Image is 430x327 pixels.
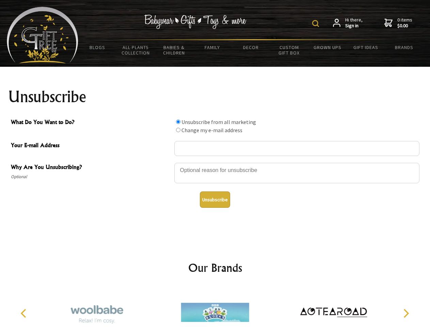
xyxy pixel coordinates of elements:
[398,306,413,321] button: Next
[384,17,412,29] a: 0 items$0.00
[333,17,363,29] a: Hi there,Sign in
[232,40,270,54] a: Decor
[397,23,412,29] strong: $0.00
[117,40,155,60] a: All Plants Collection
[174,163,419,183] textarea: Why Are You Unsubscribing?
[345,23,363,29] strong: Sign in
[200,191,230,208] button: Unsubscribe
[312,20,319,27] img: product search
[14,260,417,276] h2: Our Brands
[176,128,180,132] input: What Do You Want to Do?
[155,40,193,60] a: Babies & Children
[308,40,347,54] a: Grown Ups
[8,89,422,105] h1: Unsubscribe
[11,141,171,151] span: Your E-mail Address
[11,163,171,173] span: Why Are You Unsubscribing?
[7,7,78,63] img: Babyware - Gifts - Toys and more...
[144,15,246,29] img: Babywear - Gifts - Toys & more
[345,17,363,29] span: Hi there,
[270,40,308,60] a: Custom Gift Box
[78,40,117,54] a: BLOGS
[174,141,419,156] input: Your E-mail Address
[347,40,385,54] a: Gift Ideas
[11,173,171,181] span: Optional
[17,306,32,321] button: Previous
[397,17,412,29] span: 0 items
[193,40,232,54] a: Family
[181,119,256,125] label: Unsubscribe from all marketing
[176,120,180,124] input: What Do You Want to Do?
[181,127,242,134] label: Change my e-mail address
[11,118,171,128] span: What Do You Want to Do?
[385,40,424,54] a: Brands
